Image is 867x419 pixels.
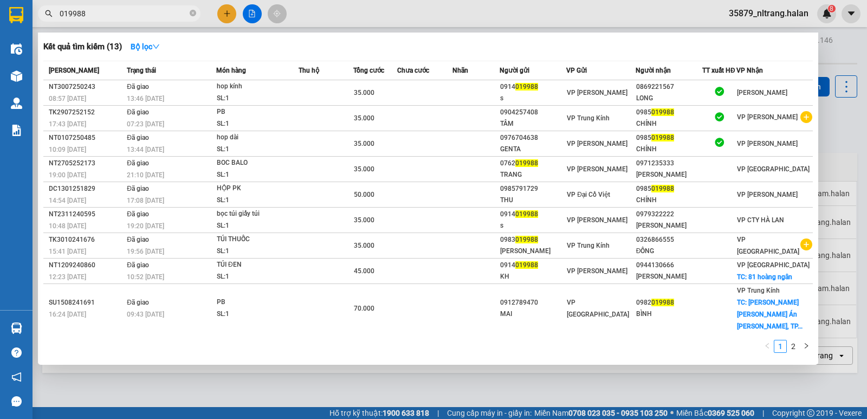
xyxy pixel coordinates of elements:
span: 08:57 [DATE] [49,95,86,102]
span: Người nhận [636,67,671,74]
div: SL: 1 [217,144,298,156]
div: THU [500,195,566,206]
div: 0762 [500,158,566,169]
div: 0976704638 [500,132,566,144]
span: notification [11,372,22,382]
span: 09:43 [DATE] [127,311,164,318]
img: warehouse-icon [11,70,22,82]
span: down [152,43,160,50]
img: warehouse-icon [11,98,22,109]
div: MAI [500,308,566,320]
span: 17:43 [DATE] [49,120,86,128]
div: CHÍNH [636,144,702,155]
span: close-circle [190,10,196,16]
h3: Kết quả tìm kiếm ( 13 ) [43,41,122,53]
div: NT1209240860 [49,260,124,271]
span: Đã giao [127,261,149,269]
span: VP Trung Kính [567,242,610,249]
div: [PERSON_NAME] [500,246,566,257]
div: NT2311240595 [49,209,124,220]
span: right [803,343,810,349]
div: TRANG [500,169,566,181]
div: SL: 1 [217,169,298,181]
div: TÚI ĐEN [217,259,298,271]
span: VP [PERSON_NAME] [567,140,627,147]
div: 0985791729 [500,183,566,195]
span: VP [GEOGRAPHIC_DATA] [737,261,810,269]
img: warehouse-icon [11,43,22,55]
div: 0944130666 [636,260,702,271]
div: SL: 1 [217,308,298,320]
div: SL: 1 [217,271,298,283]
span: close-circle [190,9,196,19]
span: 019988 [515,261,538,269]
div: SL: 1 [217,220,298,232]
span: TC: [PERSON_NAME] [PERSON_NAME] Án [PERSON_NAME], TP... [737,299,803,330]
span: search [45,10,53,17]
span: 14:54 [DATE] [49,197,86,204]
span: [PERSON_NAME] [737,89,787,96]
span: VP Trung Kính [737,287,780,294]
div: 0869221567 [636,81,702,93]
span: 10:48 [DATE] [49,222,86,230]
div: HỘP PK [217,183,298,195]
div: 0985 [636,132,702,144]
div: LONG [636,93,702,104]
span: 35.000 [354,242,374,249]
span: VP [PERSON_NAME] [737,113,798,121]
div: TK2907252152 [49,107,124,118]
li: 1 [774,340,787,353]
div: 0912789470 [500,297,566,308]
span: 35.000 [354,114,374,122]
span: 19:00 [DATE] [49,171,86,179]
div: hop dài [217,132,298,144]
div: CHÍNH [636,195,702,206]
div: [PERSON_NAME] [636,169,702,181]
span: 019988 [651,185,674,192]
span: Tổng cước [353,67,384,74]
span: 17:08 [DATE] [127,197,164,204]
span: 019988 [651,134,674,141]
img: warehouse-icon [11,323,22,334]
span: 019988 [515,210,538,218]
button: right [800,340,813,353]
span: VP [PERSON_NAME] [737,140,798,147]
span: 12:23 [DATE] [49,273,86,281]
div: TÂM [500,118,566,130]
span: Người gửi [500,67,529,74]
span: Nhãn [452,67,468,74]
span: VP [PERSON_NAME] [567,216,627,224]
div: BOC BALO [217,157,298,169]
div: PB [217,296,298,308]
a: 1 [774,340,786,352]
div: TK3010241676 [49,234,124,246]
span: VP [GEOGRAPHIC_DATA] [737,165,810,173]
span: TC: 81 hoàng ngân [737,273,792,281]
div: 0983 [500,234,566,246]
span: Trạng thái [127,67,156,74]
span: VP CTY HÀ LAN [737,216,784,224]
div: BÌNH [636,308,702,320]
span: 45.000 [354,267,374,275]
span: 21:10 [DATE] [127,171,164,179]
div: 0914 [500,260,566,271]
div: 0982 [636,297,702,308]
span: VP [GEOGRAPHIC_DATA] [737,236,799,255]
span: plus-circle [800,111,812,123]
div: SL: 1 [217,246,298,257]
span: VP [GEOGRAPHIC_DATA] [567,299,629,318]
div: SL: 1 [217,93,298,105]
span: VP Đại Cồ Việt [567,191,610,198]
div: bọc túi giấy túi [217,208,298,220]
div: s [500,220,566,231]
span: [PERSON_NAME] [49,67,99,74]
span: VP [PERSON_NAME] [567,267,627,275]
div: NT0107250485 [49,132,124,144]
div: TÚI THUỐC [217,234,298,246]
div: CHÍNH [636,118,702,130]
span: VP [PERSON_NAME] [567,89,627,96]
span: 019988 [651,108,674,116]
span: Thu hộ [299,67,319,74]
a: 2 [787,340,799,352]
span: plus-circle [800,238,812,250]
